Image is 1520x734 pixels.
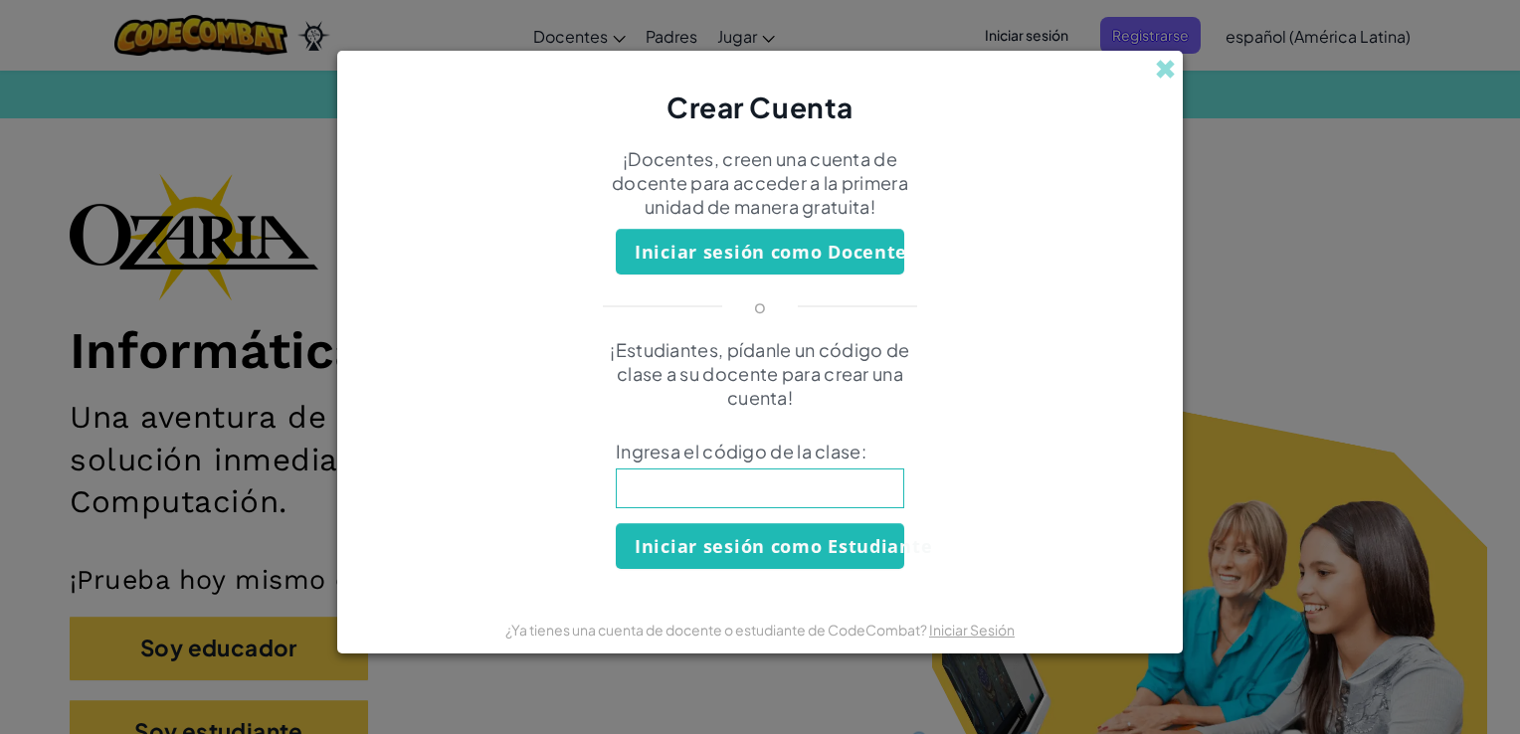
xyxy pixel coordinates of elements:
button: Iniciar sesión como Estudiante [616,523,904,569]
p: ¡Docentes, creen una cuenta de docente para acceder a la primera unidad de manera gratuita! [586,147,934,219]
button: Iniciar sesión como Docente [616,229,904,275]
p: ¡Estudiantes, pídanle un código de clase a su docente para crear una cuenta! [586,338,934,410]
span: Ingresa el código de la clase: [616,440,904,463]
span: ¿Ya tienes una cuenta de docente o estudiante de CodeCombat? [505,621,929,639]
a: Iniciar Sesión [929,621,1015,639]
p: o [754,294,766,318]
span: Crear Cuenta [666,90,854,124]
